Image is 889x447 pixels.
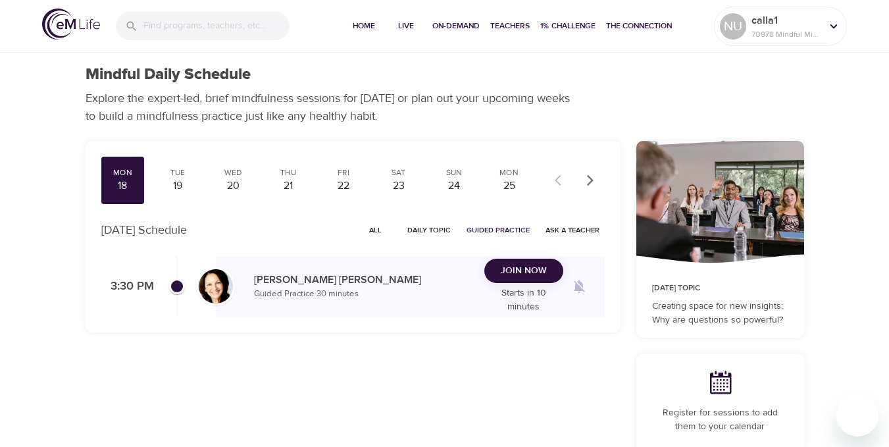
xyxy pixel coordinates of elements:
[42,9,100,39] img: logo
[101,221,187,239] p: [DATE] Schedule
[382,178,415,194] div: 23
[652,282,788,294] p: [DATE] Topic
[407,224,451,236] span: Daily Topic
[86,65,251,84] h1: Mindful Daily Schedule
[327,167,360,178] div: Fri
[751,13,821,28] p: calla1
[501,263,547,279] span: Join Now
[751,28,821,40] p: 70978 Mindful Minutes
[272,167,305,178] div: Thu
[490,19,530,33] span: Teachers
[402,220,456,240] button: Daily Topic
[382,167,415,178] div: Sat
[493,167,526,178] div: Mon
[86,90,579,125] p: Explore the expert-led, brief mindfulness sessions for [DATE] or plan out your upcoming weeks to ...
[484,259,563,283] button: Join Now
[161,167,194,178] div: Tue
[199,269,233,303] img: Laurie_Weisman-min.jpg
[390,19,422,33] span: Live
[540,220,605,240] button: Ask a Teacher
[720,13,746,39] div: NU
[467,224,530,236] span: Guided Practice
[432,19,480,33] span: On-Demand
[327,178,360,194] div: 22
[216,178,249,194] div: 20
[652,406,788,434] p: Register for sessions to add them to your calendar
[107,167,140,178] div: Mon
[216,167,249,178] div: Wed
[484,286,563,314] p: Starts in 10 minutes
[493,178,526,194] div: 25
[546,224,599,236] span: Ask a Teacher
[355,220,397,240] button: All
[652,300,788,327] p: Creating space for new insights: Why are questions so powerful?
[254,272,474,288] p: [PERSON_NAME] [PERSON_NAME]
[161,178,194,194] div: 19
[606,19,672,33] span: The Connection
[836,394,878,436] iframe: Button to launch messaging window
[360,224,392,236] span: All
[101,278,154,296] p: 3:30 PM
[461,220,535,240] button: Guided Practice
[540,19,596,33] span: 1% Challenge
[438,167,470,178] div: Sun
[272,178,305,194] div: 21
[254,288,474,301] p: Guided Practice · 30 minutes
[107,178,140,194] div: 18
[143,12,290,40] input: Find programs, teachers, etc...
[348,19,380,33] span: Home
[438,178,470,194] div: 24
